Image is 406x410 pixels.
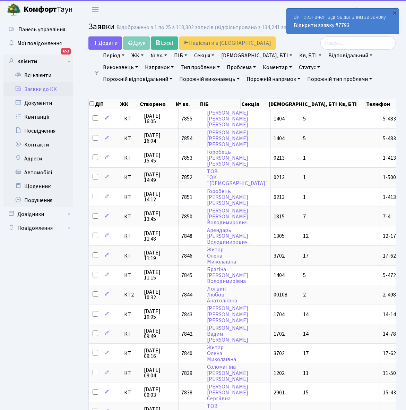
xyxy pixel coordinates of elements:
[144,328,175,339] span: [DATE] 09:49
[303,350,309,357] span: 17
[181,369,192,377] span: 7839
[89,99,119,109] th: Дії
[124,194,138,200] span: КТ
[383,174,396,181] span: 1-500
[207,305,248,324] a: [PERSON_NAME][PERSON_NAME][PERSON_NAME]
[274,213,285,220] span: 1815
[124,390,138,395] span: КТ
[139,99,175,109] th: Створено
[274,291,287,299] span: 00108
[144,133,175,144] span: [DATE] 16:04
[181,311,192,318] span: 7843
[3,82,73,96] a: Заявки до КК
[181,154,192,162] span: 7853
[207,226,248,246] a: Арендарь[PERSON_NAME]Володимирович
[124,253,138,259] span: КТ
[144,387,175,398] span: [DATE] 09:03
[303,369,309,377] span: 11
[124,136,138,141] span: КТ
[181,193,192,201] span: 7851
[3,179,73,193] a: Щоденник
[124,331,138,337] span: КТ
[383,213,390,220] span: 7-4
[241,99,268,109] th: Секція
[100,50,127,61] a: Період
[181,291,192,299] span: 7844
[303,232,309,240] span: 12
[274,389,285,396] span: 2901
[383,252,396,260] span: 17-62
[151,36,178,50] a: Excel
[303,213,306,220] span: 7
[304,73,375,85] a: Порожній тип проблеми
[207,148,248,168] a: Горобець[PERSON_NAME][PERSON_NAME]
[100,61,141,73] a: Виконавець
[383,389,396,396] span: 15-43
[124,370,138,376] span: КТ
[199,99,241,109] th: ПІБ
[181,174,192,181] span: 7852
[124,175,138,180] span: КТ
[338,99,365,109] th: Кв, БТІ
[124,233,138,239] span: КТ
[142,61,176,73] a: Напрямок
[303,311,309,318] span: 14
[356,6,398,14] a: [PERSON_NAME]
[181,232,192,240] span: 7848
[303,271,306,279] span: 5
[3,166,73,179] a: Автомобілі
[303,291,306,299] span: 2
[144,269,175,281] span: [DATE] 11:15
[207,129,248,148] a: [PERSON_NAME][PERSON_NAME][PERSON_NAME]
[18,26,65,33] span: Панель управління
[144,172,175,183] span: [DATE] 14:49
[3,96,73,110] a: Документи
[3,152,73,166] a: Адреси
[3,55,73,68] a: Клієнти
[7,3,21,17] img: logo.png
[87,4,104,15] button: Переключити навігацію
[144,211,175,222] span: [DATE] 13:45
[274,135,285,142] span: 1404
[181,115,192,123] span: 7855
[383,115,396,123] span: 5-483
[119,99,139,109] th: ЖК
[181,213,192,220] span: 7850
[144,309,175,320] span: [DATE] 10:05
[207,344,236,363] a: ЖитарОленаМиколаївна
[274,115,285,123] span: 1404
[244,73,303,85] a: Порожній напрямок
[3,207,73,221] a: Довідники
[383,271,396,279] span: 5-472
[207,285,237,304] a: ЛогвинЛюбовАнатоліївна
[181,330,192,338] span: 7842
[294,22,349,29] a: Відкрити заявку #7793
[176,73,242,85] a: Порожній виконавець
[303,154,306,162] span: 1
[124,292,138,298] span: КТ2
[274,350,285,357] span: 3702
[93,39,118,47] span: Додати
[383,330,396,338] span: 14-78
[287,9,399,34] div: Ви призначені відповідальним за заявку
[303,193,306,201] span: 1
[207,246,236,266] a: ЖитарОленаМиколаївна
[124,351,138,356] span: КТ
[383,311,399,318] span: 14-148
[303,135,306,142] span: 5
[3,36,73,50] a: Мої повідомлення652
[207,187,248,207] a: Горобець[PERSON_NAME][PERSON_NAME]
[383,369,396,377] span: 11-50
[124,273,138,278] span: КТ
[383,154,396,162] span: 1-413
[181,252,192,260] span: 7846
[268,99,338,109] th: [DEMOGRAPHIC_DATA], БТІ
[24,4,73,16] span: Таун
[144,231,175,242] span: [DATE] 11:48
[391,9,398,16] div: ×
[124,312,138,317] span: КТ
[218,50,295,61] a: [DEMOGRAPHIC_DATA], БТІ
[274,271,285,279] span: 1404
[171,50,190,61] a: ПІБ
[383,291,396,299] span: 2-498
